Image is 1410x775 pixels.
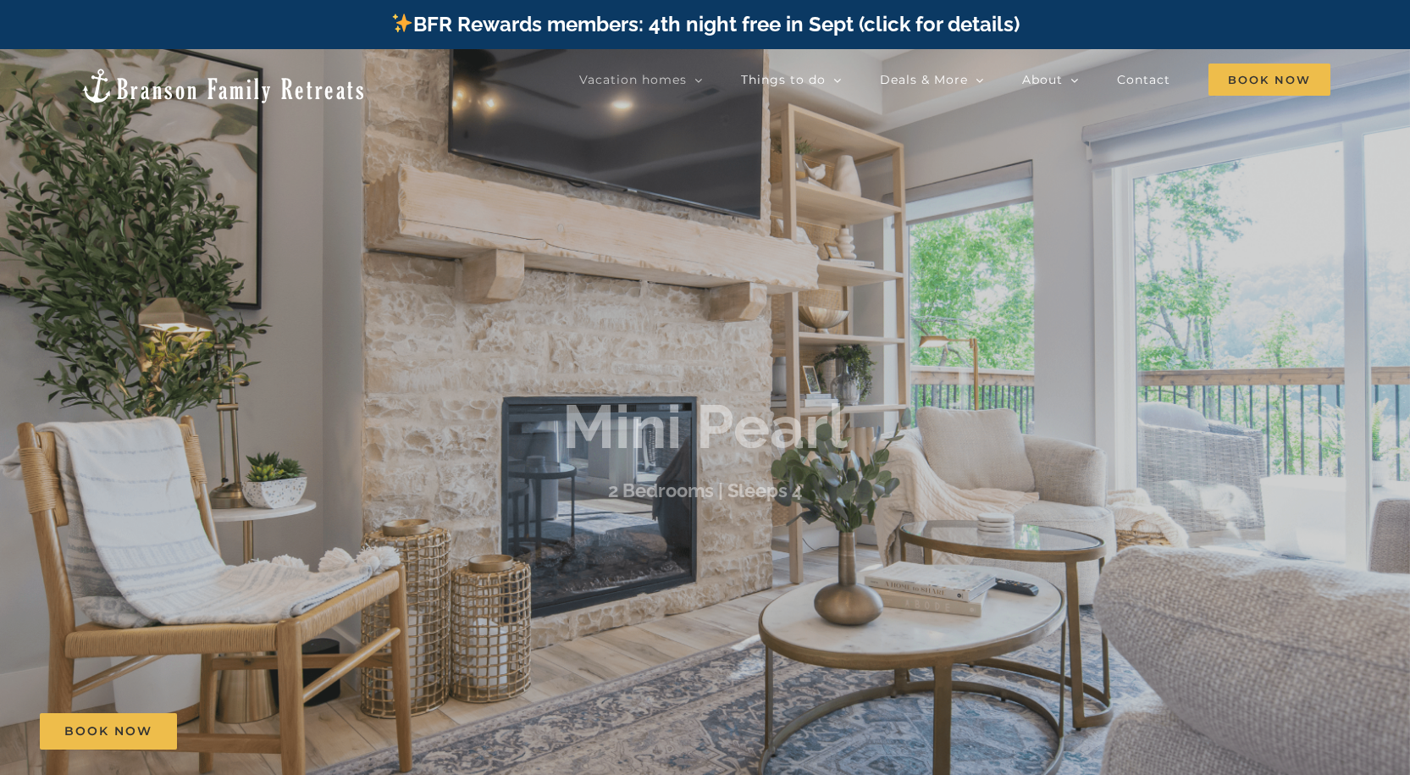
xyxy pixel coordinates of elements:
span: About [1022,74,1063,86]
span: Book Now [64,724,152,739]
a: Contact [1117,63,1170,97]
span: Deals & More [880,74,968,86]
h3: 2 Bedrooms | Sleeps 4 [608,479,803,501]
span: Contact [1117,74,1170,86]
a: Things to do [741,63,842,97]
a: Book Now [40,713,177,750]
a: BFR Rewards members: 4th night free in Sept (click for details) [390,12,1020,36]
span: Book Now [1208,64,1330,96]
nav: Main Menu [579,63,1330,97]
b: Mini Pearl [562,391,848,463]
img: Branson Family Retreats Logo [80,67,367,105]
a: Vacation homes [579,63,703,97]
a: Deals & More [880,63,984,97]
img: ✨ [392,13,412,33]
span: Things to do [741,74,826,86]
a: About [1022,63,1079,97]
span: Vacation homes [579,74,687,86]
